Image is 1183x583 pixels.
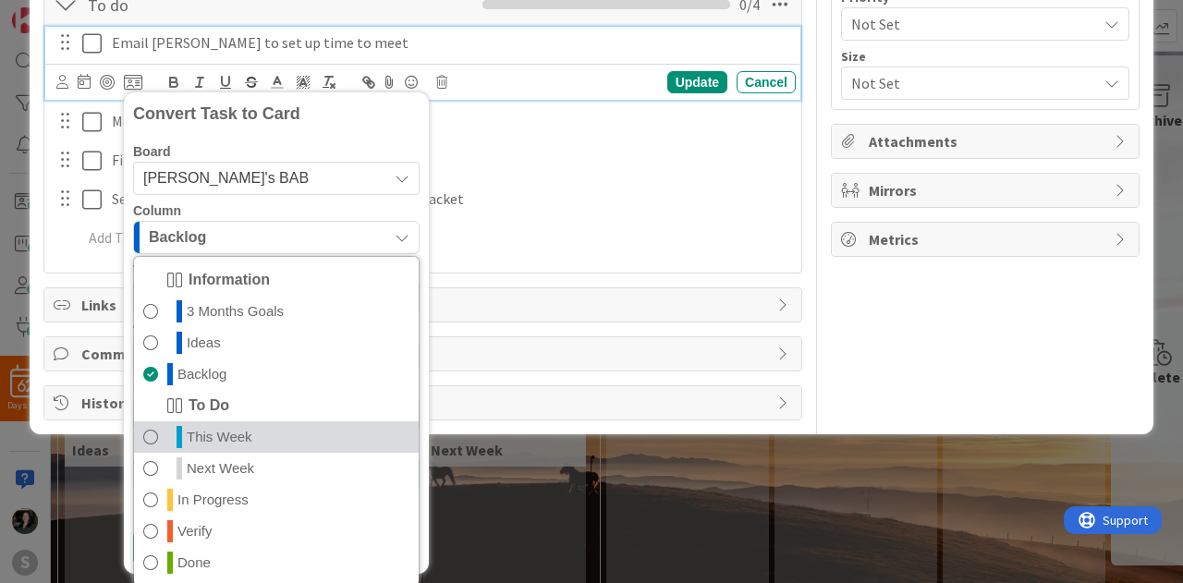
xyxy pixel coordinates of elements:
[187,426,252,448] span: This Week
[149,225,206,249] span: Backlog
[189,395,229,417] span: To Do
[39,3,84,25] span: Support
[134,296,419,327] a: 3 Months Goals
[667,71,727,93] div: Update
[134,547,419,578] a: Done
[112,188,788,210] p: Send to [PERSON_NAME] for him to create a pdf packet
[851,11,1088,37] span: Not Set
[134,358,419,390] a: Backlog
[134,453,419,484] a: Next Week
[841,50,1129,63] div: Size
[187,332,221,354] span: Ideas
[81,343,768,365] span: Comments
[187,457,254,480] span: Next Week
[189,269,270,291] span: Information
[81,294,768,316] span: Links
[187,300,284,322] span: 3 Months Goals
[869,179,1105,201] span: Mirrors
[133,102,420,127] div: Convert Task to Card
[869,228,1105,250] span: Metrics
[81,392,768,414] span: History
[133,204,181,217] span: Column
[134,484,419,516] a: In Progress
[112,150,788,171] p: Finalize ideas with [PERSON_NAME]
[143,170,309,186] span: [PERSON_NAME]'s BAB
[177,552,211,574] span: Done
[851,70,1088,96] span: Not Set
[177,520,213,542] span: Verify
[133,145,170,158] span: Board
[112,32,788,54] p: Email [PERSON_NAME] to set up time to meet
[869,130,1105,152] span: Attachments
[177,363,226,385] span: Backlog
[737,71,796,93] div: Cancel
[133,221,420,254] button: Backlog
[134,516,419,547] a: Verify
[134,421,419,453] a: This Week
[112,111,788,132] p: Meet with [PERSON_NAME]
[177,489,249,511] span: In Progress
[134,327,419,358] a: Ideas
